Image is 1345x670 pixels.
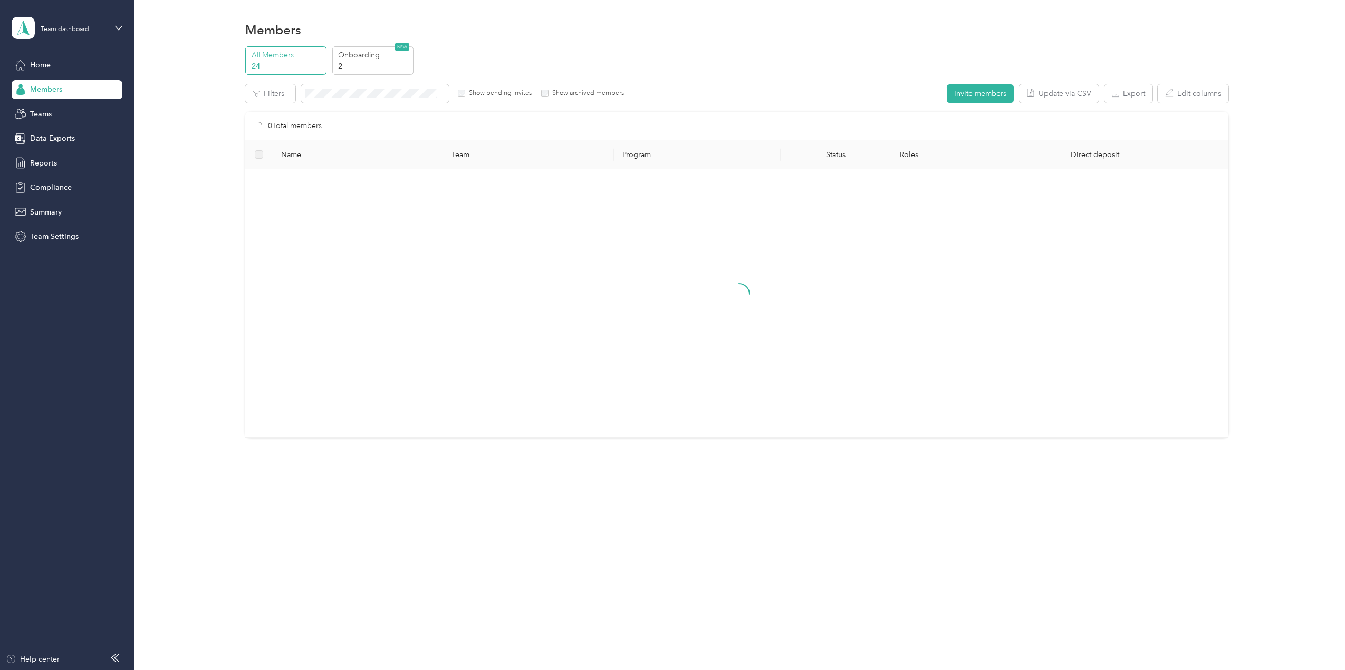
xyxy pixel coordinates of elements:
[30,207,62,218] span: Summary
[465,89,532,98] label: Show pending invites
[273,140,444,169] th: Name
[30,84,62,95] span: Members
[1286,611,1345,670] iframe: Everlance-gr Chat Button Frame
[245,84,295,103] button: Filters
[338,50,410,61] p: Onboarding
[252,50,323,61] p: All Members
[30,133,75,144] span: Data Exports
[614,140,781,169] th: Program
[338,61,410,72] p: 2
[549,89,624,98] label: Show archived members
[30,231,79,242] span: Team Settings
[41,26,89,33] div: Team dashboard
[1104,84,1152,103] button: Export
[1019,84,1099,103] button: Update via CSV
[245,24,301,35] h1: Members
[1158,84,1228,103] button: Edit columns
[6,654,60,665] button: Help center
[395,43,409,51] span: NEW
[281,150,435,159] span: Name
[30,109,52,120] span: Teams
[891,140,1062,169] th: Roles
[30,60,51,71] span: Home
[252,61,323,72] p: 24
[268,120,322,132] p: 0 Total members
[947,84,1014,103] button: Invite members
[30,158,57,169] span: Reports
[443,140,614,169] th: Team
[1062,140,1233,169] th: Direct deposit
[781,140,891,169] th: Status
[30,182,72,193] span: Compliance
